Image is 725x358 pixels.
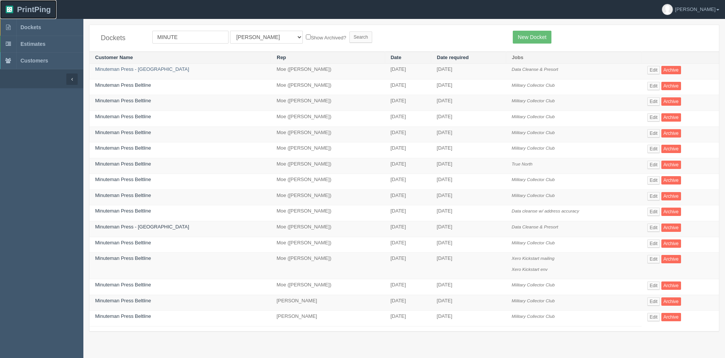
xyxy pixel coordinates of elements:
td: [PERSON_NAME] [271,295,385,311]
td: Moe ([PERSON_NAME]) [271,111,385,127]
a: Date [391,55,401,60]
a: Archive [661,297,681,306]
a: Minuteman Press Beltline [95,130,151,135]
i: Military Collector Club [512,83,555,88]
td: [DATE] [385,237,431,253]
a: Minuteman Press Beltline [95,240,151,245]
a: Edit [647,255,660,263]
span: Estimates [20,41,45,47]
input: Show Archived? [306,34,311,39]
a: Archive [661,313,681,321]
i: Military Collector Club [512,314,555,319]
td: [DATE] [385,189,431,205]
img: logo-3e63b451c926e2ac314895c53de4908e5d424f24456219fb08d385ab2e579770.png [6,6,13,13]
h4: Dockets [101,34,141,42]
a: Edit [647,82,660,90]
a: Edit [647,281,660,290]
a: Archive [661,113,681,122]
a: Minuteman Press Beltline [95,282,151,288]
a: Edit [647,297,660,306]
a: Edit [647,176,660,184]
td: Moe ([PERSON_NAME]) [271,127,385,142]
a: Archive [661,66,681,74]
i: Military Collector Club [512,282,555,287]
td: [DATE] [385,142,431,158]
td: [DATE] [431,311,506,327]
td: [DATE] [385,127,431,142]
td: [DATE] [385,158,431,174]
a: Minuteman Press Beltline [95,298,151,303]
i: Military Collector Club [512,98,555,103]
td: [DATE] [431,111,506,127]
td: [DATE] [385,95,431,111]
td: [DATE] [385,253,431,279]
td: [DATE] [385,311,431,327]
td: [DATE] [431,142,506,158]
a: Archive [661,281,681,290]
td: [DATE] [385,221,431,237]
a: Edit [647,192,660,200]
td: [DATE] [431,221,506,237]
input: Customer Name [152,31,229,44]
td: [DATE] [385,174,431,190]
td: [DATE] [431,79,506,95]
i: Data cleanse w/ address accuracy [512,208,579,213]
td: [DATE] [385,64,431,80]
a: Minuteman Press - [GEOGRAPHIC_DATA] [95,66,189,72]
i: Data Cleanse & Presort [512,67,558,72]
a: Archive [661,224,681,232]
a: Edit [647,97,660,106]
a: Minuteman Press - [GEOGRAPHIC_DATA] [95,224,189,230]
td: Moe ([PERSON_NAME]) [271,221,385,237]
a: Archive [661,208,681,216]
a: Edit [647,313,660,321]
a: Archive [661,97,681,106]
i: Military Collector Club [512,240,555,245]
td: [DATE] [431,295,506,311]
td: Moe ([PERSON_NAME]) [271,189,385,205]
i: Military Collector Club [512,193,555,198]
td: Moe ([PERSON_NAME]) [271,142,385,158]
i: Military Collector Club [512,114,555,119]
td: Moe ([PERSON_NAME]) [271,279,385,295]
i: Military Collector Club [512,130,555,135]
a: Date required [437,55,469,60]
a: Minuteman Press Beltline [95,161,151,167]
a: Edit [647,239,660,248]
a: Minuteman Press Beltline [95,192,151,198]
a: Minuteman Press Beltline [95,114,151,119]
i: Xero Kickstart mailing [512,256,554,261]
a: Archive [661,176,681,184]
td: Moe ([PERSON_NAME]) [271,158,385,174]
input: Search [349,31,372,43]
td: [DATE] [385,79,431,95]
a: Minuteman Press Beltline [95,313,151,319]
td: [DATE] [431,279,506,295]
a: Edit [647,208,660,216]
td: [DATE] [431,95,506,111]
a: Archive [661,255,681,263]
a: Archive [661,192,681,200]
a: Edit [647,66,660,74]
a: Minuteman Press Beltline [95,177,151,182]
i: Xero Kickstart env [512,267,548,272]
td: [DATE] [385,205,431,221]
td: [DATE] [431,64,506,80]
i: True North [512,161,532,166]
td: [DATE] [431,158,506,174]
a: Archive [661,239,681,248]
td: [DATE] [431,237,506,253]
a: Minuteman Press Beltline [95,145,151,151]
a: Edit [647,145,660,153]
a: Minuteman Press Beltline [95,208,151,214]
i: Military Collector Club [512,145,555,150]
td: Moe ([PERSON_NAME]) [271,95,385,111]
i: Military Collector Club [512,298,555,303]
img: avatar_default-7531ab5dedf162e01f1e0bb0964e6a185e93c5c22dfe317fb01d7f8cd2b1632c.jpg [662,4,673,15]
td: Moe ([PERSON_NAME]) [271,174,385,190]
td: Moe ([PERSON_NAME]) [271,64,385,80]
a: New Docket [513,31,551,44]
td: [DATE] [431,127,506,142]
td: [DATE] [385,295,431,311]
span: Dockets [20,24,41,30]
